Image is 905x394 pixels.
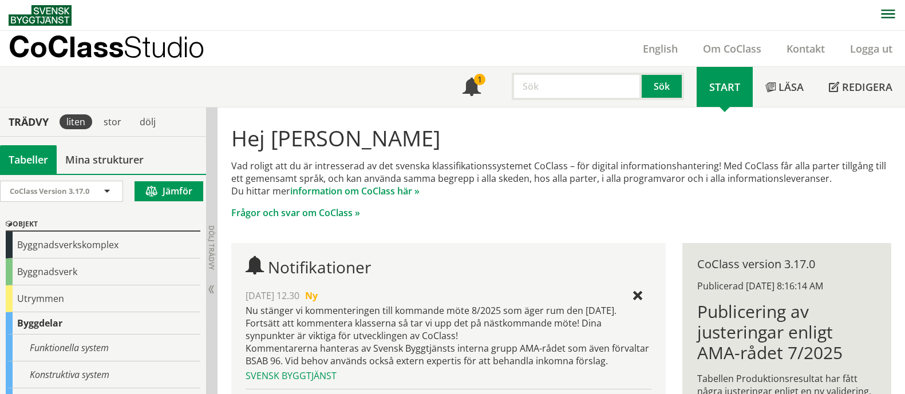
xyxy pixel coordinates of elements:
[753,67,816,107] a: Läsa
[709,80,740,94] span: Start
[6,285,200,312] div: Utrymmen
[231,125,891,150] h1: Hej [PERSON_NAME]
[630,42,690,55] a: English
[474,74,485,85] div: 1
[246,289,299,302] span: [DATE] 12.30
[246,369,651,382] div: Svensk Byggtjänst
[9,40,204,53] p: CoClass
[9,31,229,66] a: CoClassStudio
[207,225,216,270] span: Dölj trädvy
[697,67,753,107] a: Start
[231,206,360,219] a: Frågor och svar om CoClass »
[690,42,774,55] a: Om CoClass
[697,258,876,270] div: CoClass version 3.17.0
[697,301,876,363] h1: Publicering av justeringar enligt AMA-rådet 7/2025
[231,160,891,197] p: Vad roligt att du är intresserad av det svenska klassifikationssystemet CoClass – för digital inf...
[6,258,200,285] div: Byggnadsverk
[6,218,200,232] div: Objekt
[97,114,128,129] div: stor
[6,232,200,258] div: Byggnadsverkskomplex
[6,335,200,361] div: Funktionella system
[697,280,876,292] div: Publicerad [DATE] 8:16:14 AM
[842,80,892,94] span: Redigera
[9,5,72,26] img: Svensk Byggtjänst
[512,73,642,100] input: Sök
[774,42,837,55] a: Kontakt
[642,73,684,100] button: Sök
[268,256,371,278] span: Notifikationer
[246,304,651,367] div: Nu stänger vi kommenteringen till kommande möte 8/2025 som äger rum den [DATE]. Fortsätt att komm...
[450,67,493,107] a: 1
[57,145,152,174] a: Mina strukturer
[837,42,905,55] a: Logga ut
[124,30,204,63] span: Studio
[2,116,55,128] div: Trädvy
[10,186,89,196] span: CoClass Version 3.17.0
[463,79,481,97] span: Notifikationer
[816,67,905,107] a: Redigera
[305,289,318,302] span: Ny
[133,114,163,129] div: dölj
[135,181,203,201] button: Jämför
[290,185,420,197] a: information om CoClass här »
[60,114,92,129] div: liten
[6,312,200,335] div: Byggdelar
[6,361,200,388] div: Konstruktiva system
[778,80,804,94] span: Läsa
